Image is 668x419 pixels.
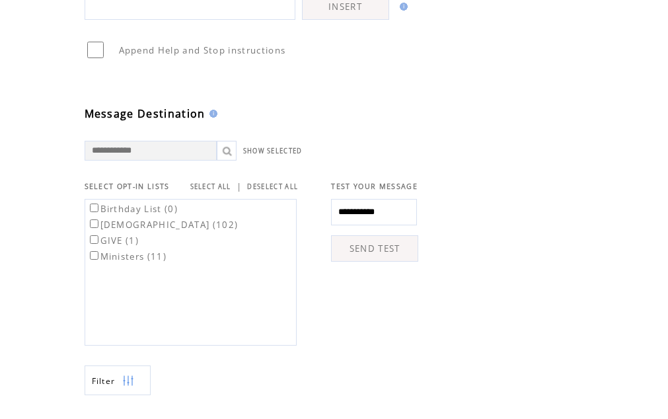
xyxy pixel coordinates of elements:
span: Message Destination [85,106,205,121]
input: [DEMOGRAPHIC_DATA] (102) [90,219,98,228]
input: Ministers (11) [90,251,98,260]
label: Birthday List (0) [87,203,178,215]
img: help.gif [396,3,408,11]
span: Append Help and Stop instructions [119,44,286,56]
label: [DEMOGRAPHIC_DATA] (102) [87,219,239,231]
input: GIVE (1) [90,235,98,244]
span: | [237,180,242,192]
a: DESELECT ALL [247,182,298,191]
span: TEST YOUR MESSAGE [331,182,418,191]
img: filters.png [122,366,134,396]
a: SEND TEST [331,235,418,262]
span: Show filters [92,375,116,387]
label: GIVE (1) [87,235,139,247]
a: SHOW SELECTED [243,147,303,155]
label: Ministers (11) [87,250,167,262]
span: SELECT OPT-IN LISTS [85,182,170,191]
img: help.gif [205,110,217,118]
input: Birthday List (0) [90,204,98,212]
a: SELECT ALL [190,182,231,191]
a: Filter [85,365,151,395]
